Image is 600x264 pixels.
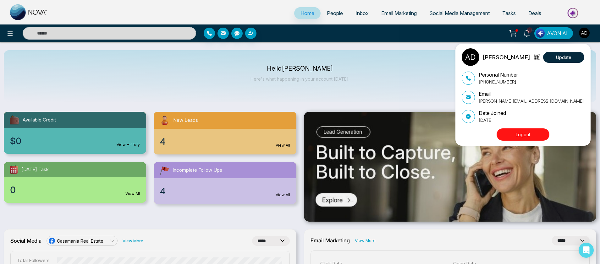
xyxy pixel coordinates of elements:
[497,128,549,141] button: Logout
[579,243,594,258] div: Open Intercom Messenger
[479,90,584,98] p: Email
[479,71,518,78] p: Personal Number
[479,117,506,123] p: [DATE]
[543,52,584,63] button: Update
[479,109,506,117] p: Date Joined
[482,53,530,62] p: [PERSON_NAME]
[479,98,584,104] p: [PERSON_NAME][EMAIL_ADDRESS][DOMAIN_NAME]
[479,78,518,85] p: [PHONE_NUMBER]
